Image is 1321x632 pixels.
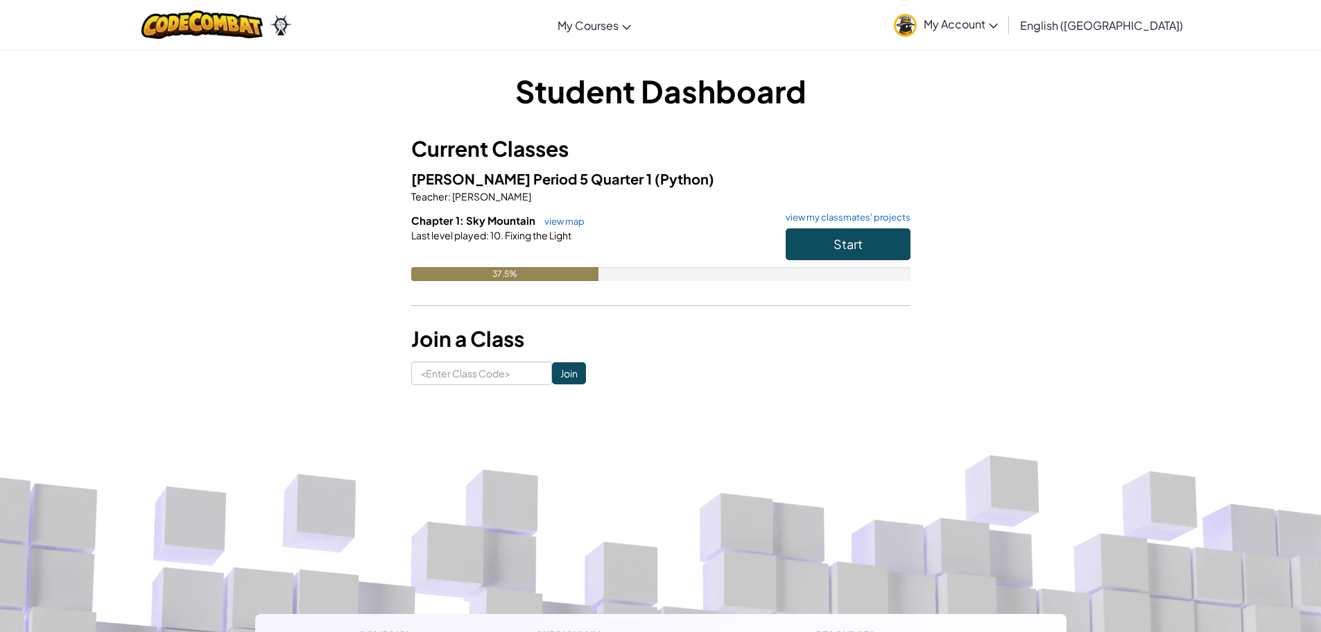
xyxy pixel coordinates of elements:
[551,6,638,44] a: My Courses
[411,361,552,385] input: <Enter Class Code>
[894,14,917,37] img: avatar
[411,267,598,281] div: 37.5%
[655,170,714,187] span: (Python)
[786,228,910,260] button: Start
[1013,6,1190,44] a: English ([GEOGRAPHIC_DATA])
[779,213,910,222] a: view my classmates' projects
[411,229,486,241] span: Last level played
[489,229,503,241] span: 10.
[537,216,585,227] a: view map
[411,190,448,203] span: Teacher
[411,323,910,355] h3: Join a Class
[411,214,537,227] span: Chapter 1: Sky Mountain
[834,236,863,252] span: Start
[924,17,998,31] span: My Account
[411,133,910,164] h3: Current Classes
[411,170,655,187] span: [PERSON_NAME] Period 5 Quarter 1
[1020,18,1183,33] span: English ([GEOGRAPHIC_DATA])
[448,190,451,203] span: :
[411,69,910,112] h1: Student Dashboard
[558,18,619,33] span: My Courses
[887,3,1005,46] a: My Account
[552,362,586,384] input: Join
[486,229,489,241] span: :
[270,15,292,35] img: Ozaria
[451,190,531,203] span: [PERSON_NAME]
[503,229,571,241] span: Fixing the Light
[141,10,263,39] img: CodeCombat logo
